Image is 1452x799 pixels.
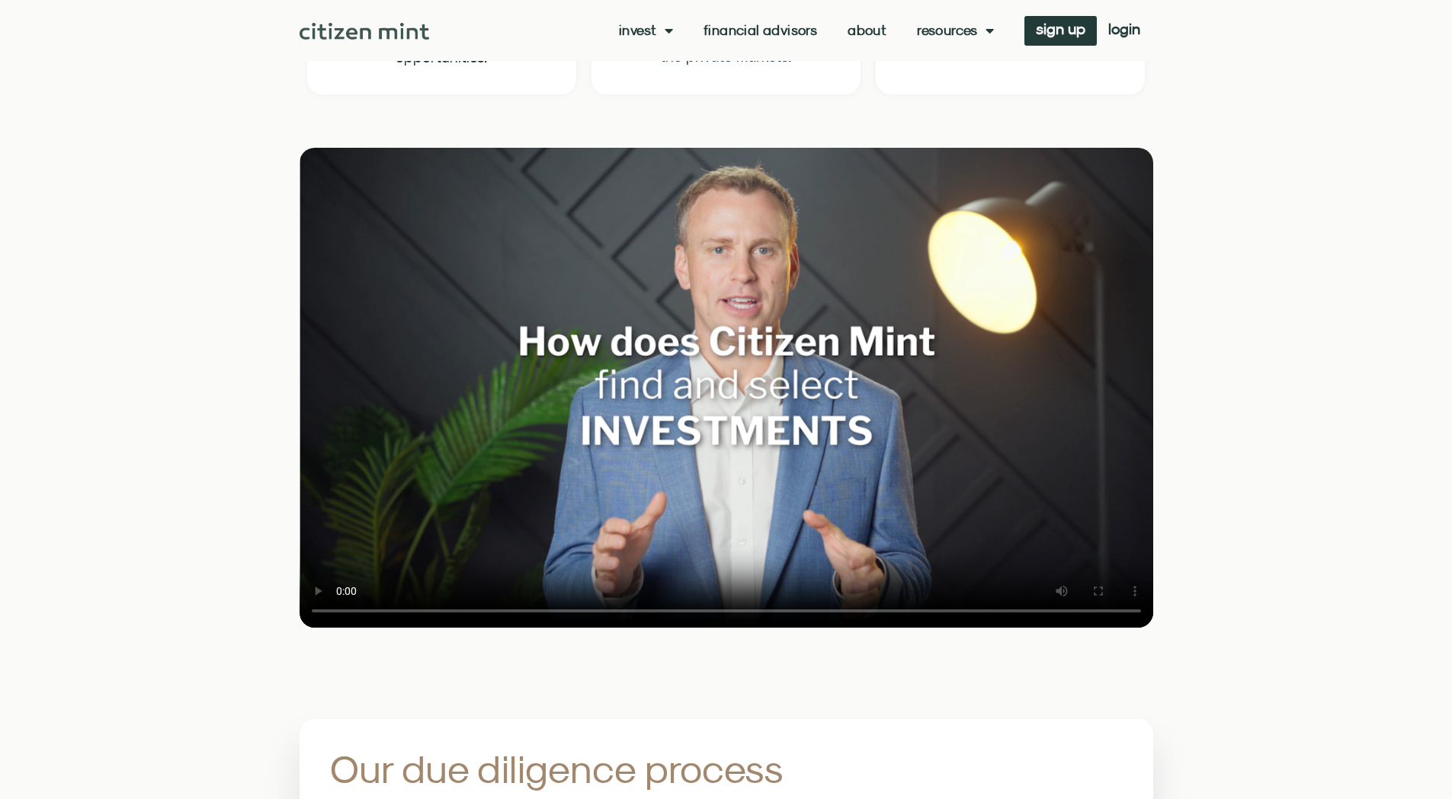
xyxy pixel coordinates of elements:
[1097,16,1152,46] a: login
[704,23,817,38] a: Financial Advisors
[344,11,539,66] span: We utilize a rigorous five-step process to evaluate all opportunities.
[619,23,673,38] a: Invest
[1108,24,1140,34] span: login
[917,23,994,38] a: Resources
[619,23,994,38] nav: Menu
[300,23,430,40] img: Citizen Mint
[330,749,875,788] h2: Our due diligence process
[614,10,838,65] span: We have decades of experience evaluating impact opportunities in the private markets.
[1024,16,1097,46] a: sign up
[848,23,886,38] a: About
[1036,24,1085,34] span: sign up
